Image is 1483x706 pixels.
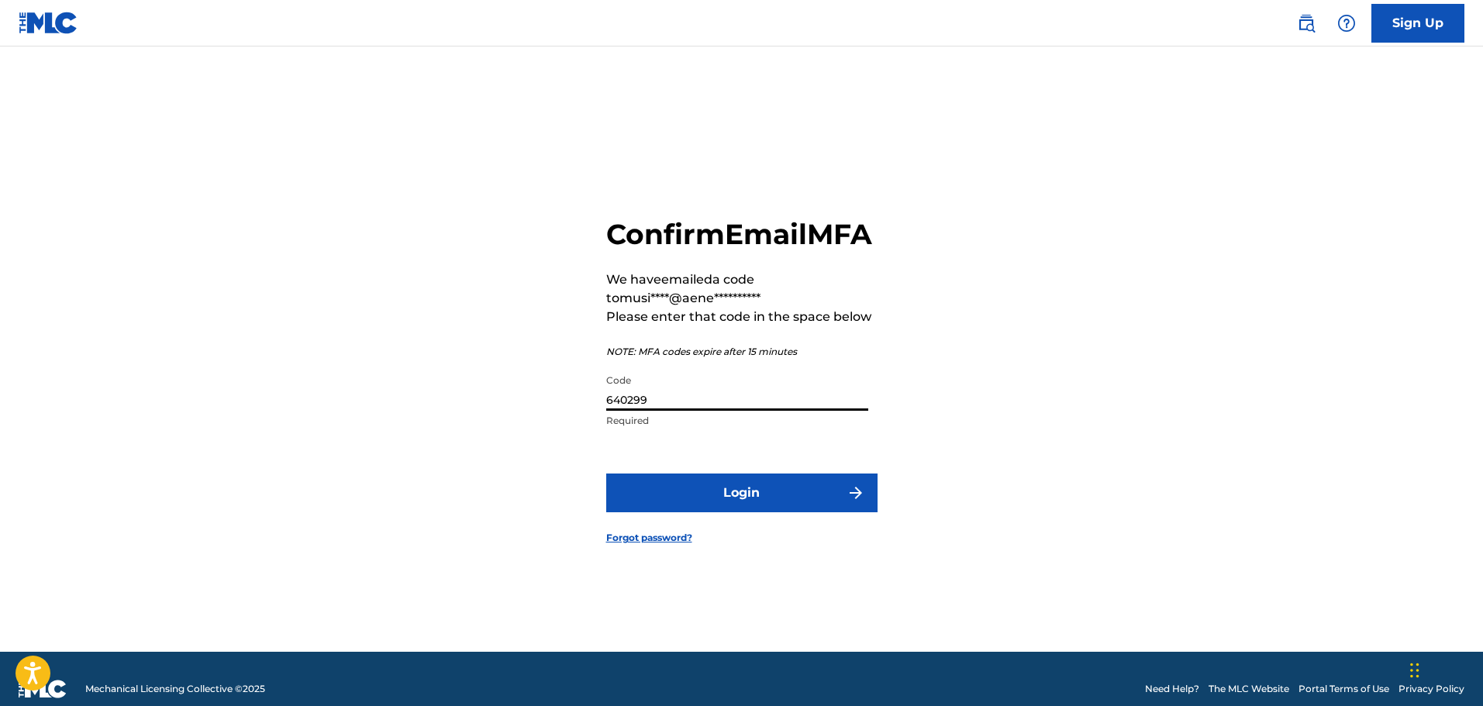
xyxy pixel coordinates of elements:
[1405,632,1483,706] iframe: Chat Widget
[1291,8,1322,39] a: Public Search
[1337,14,1356,33] img: help
[1410,647,1419,694] div: Drag
[606,345,878,359] p: NOTE: MFA codes expire after 15 minutes
[606,531,692,545] a: Forgot password?
[1399,682,1464,696] a: Privacy Policy
[1298,682,1389,696] a: Portal Terms of Use
[847,484,865,502] img: f7272a7cc735f4ea7f67.svg
[1331,8,1362,39] div: Help
[1371,4,1464,43] a: Sign Up
[606,308,878,326] p: Please enter that code in the space below
[1209,682,1289,696] a: The MLC Website
[606,474,878,512] button: Login
[19,680,67,698] img: logo
[606,414,868,428] p: Required
[1297,14,1316,33] img: search
[19,12,78,34] img: MLC Logo
[85,682,265,696] span: Mechanical Licensing Collective © 2025
[606,217,878,252] h2: Confirm Email MFA
[1145,682,1199,696] a: Need Help?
